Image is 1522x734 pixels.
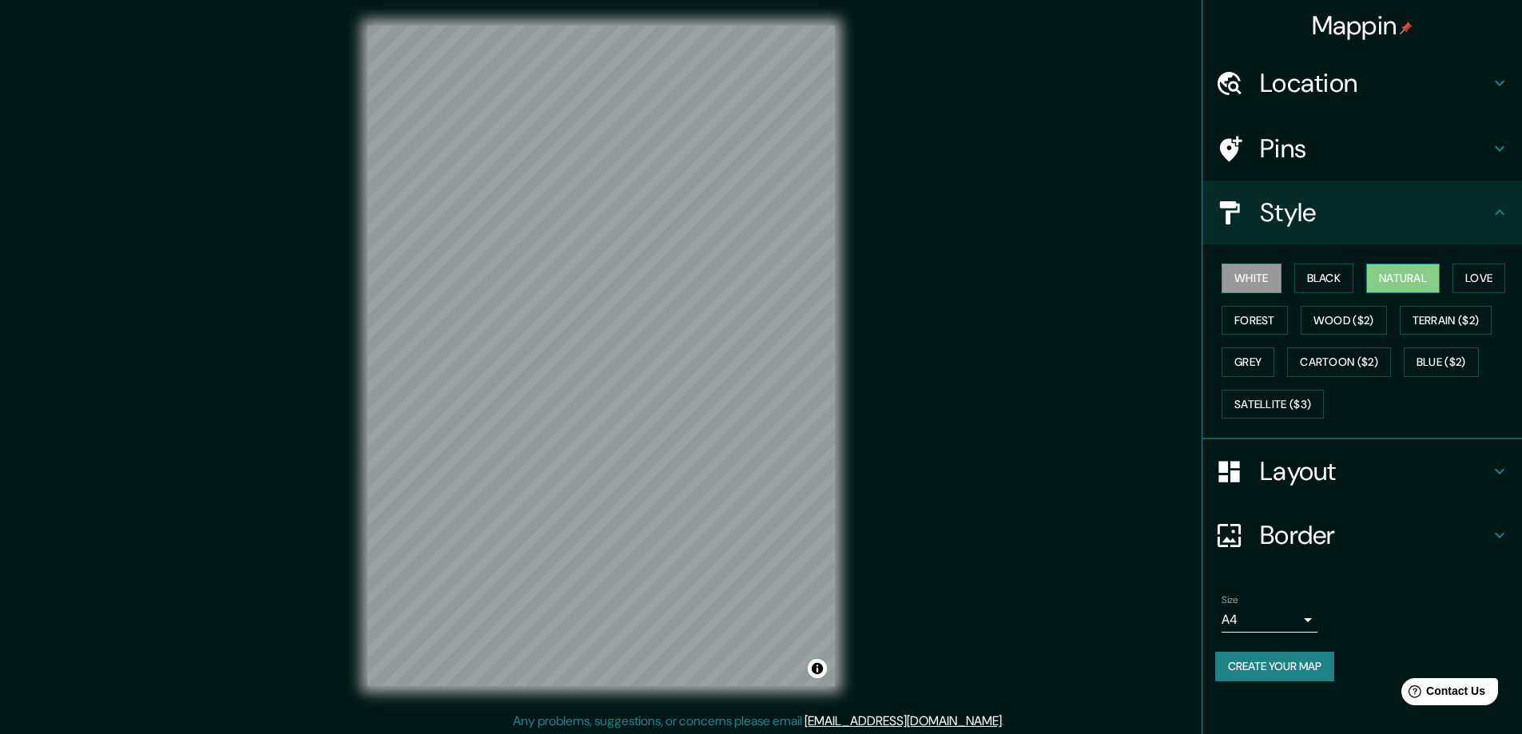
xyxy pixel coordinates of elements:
[1222,390,1324,419] button: Satellite ($3)
[1260,67,1490,99] h4: Location
[1366,264,1440,293] button: Natural
[1202,503,1522,567] div: Border
[1202,51,1522,115] div: Location
[1404,347,1479,377] button: Blue ($2)
[1215,652,1334,681] button: Create your map
[1222,264,1282,293] button: White
[808,659,827,678] button: Toggle attribution
[1312,10,1413,42] h4: Mappin
[1301,306,1387,335] button: Wood ($2)
[1380,672,1504,716] iframe: Help widget launcher
[1202,439,1522,503] div: Layout
[1294,264,1354,293] button: Black
[1222,607,1317,633] div: A4
[1222,593,1238,607] label: Size
[1400,306,1492,335] button: Terrain ($2)
[805,712,1002,729] a: [EMAIL_ADDRESS][DOMAIN_NAME]
[1004,712,1007,731] div: .
[1260,519,1490,551] h4: Border
[1007,712,1010,731] div: .
[1202,181,1522,244] div: Style
[1222,347,1274,377] button: Grey
[1222,306,1288,335] button: Forest
[513,712,1004,731] p: Any problems, suggestions, or concerns please email .
[1452,264,1505,293] button: Love
[1260,196,1490,228] h4: Style
[368,26,835,686] canvas: Map
[1260,133,1490,165] h4: Pins
[1400,22,1413,34] img: pin-icon.png
[1287,347,1391,377] button: Cartoon ($2)
[1202,117,1522,181] div: Pins
[1260,455,1490,487] h4: Layout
